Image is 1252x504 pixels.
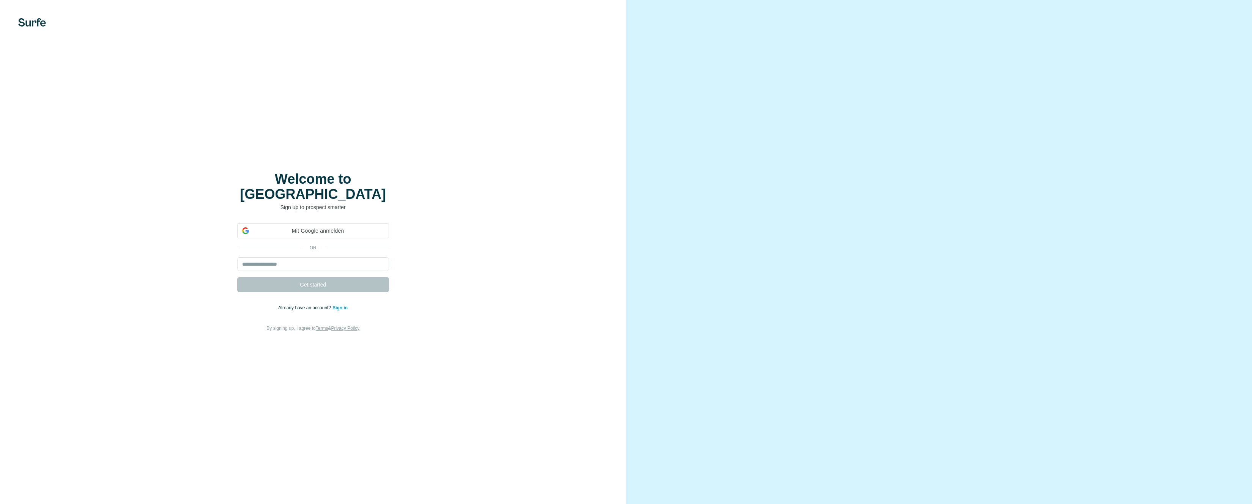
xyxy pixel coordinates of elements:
[237,203,389,211] p: Sign up to prospect smarter
[278,305,332,310] span: Already have an account?
[332,305,348,310] a: Sign in
[252,227,384,235] span: Mit Google anmelden
[331,326,359,331] a: Privacy Policy
[266,326,359,331] span: By signing up, I agree to &
[316,326,328,331] a: Terms
[237,223,389,238] div: Mit Google anmelden
[237,172,389,202] h1: Welcome to [GEOGRAPHIC_DATA]
[301,244,325,251] p: or
[18,18,46,27] img: Surfe's logo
